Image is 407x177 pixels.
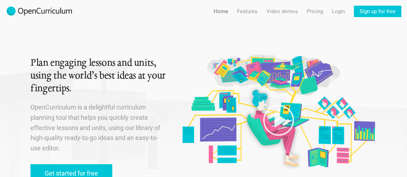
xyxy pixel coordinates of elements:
[332,6,345,17] a: Login
[214,6,228,17] a: Home
[237,6,258,17] a: Features
[307,6,323,17] a: Pricing
[354,6,401,17] a: Sign up for free
[266,6,298,17] a: Video demos
[30,102,166,154] p: OpenCurriculum is a delightful curriculum planning tool that helps you quickly create effective l...
[6,6,73,17] img: 2017-logo-m.png
[30,57,166,95] h1: Plan engaging lessons and units, using the world’s best ideas at your fingertips.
